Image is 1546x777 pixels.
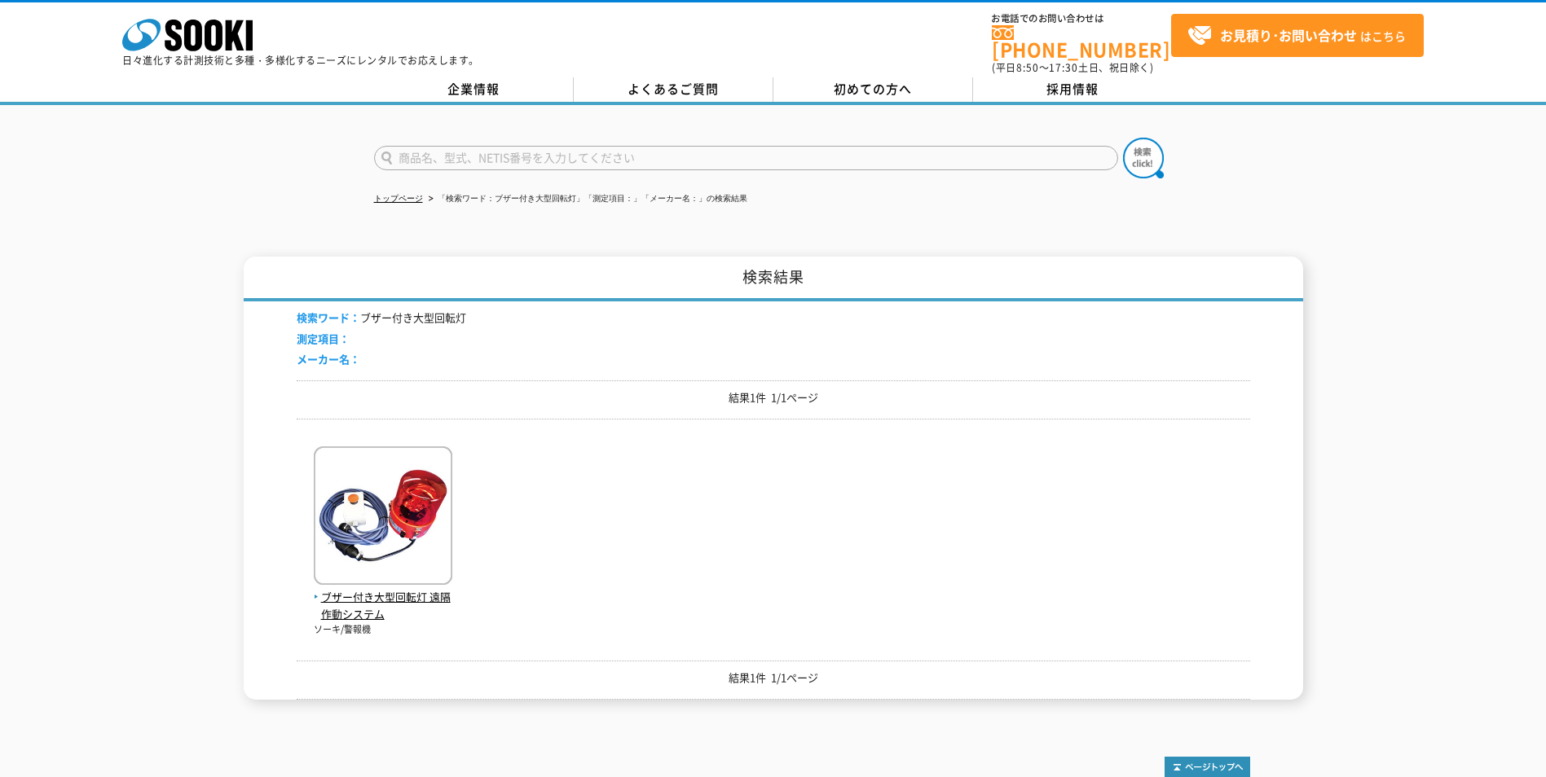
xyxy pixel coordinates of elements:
span: メーカー名： [297,351,360,367]
input: 商品名、型式、NETIS番号を入力してください [374,146,1118,170]
span: ブザー付き大型回転灯 遠隔作動システム [314,589,452,623]
span: 17:30 [1049,60,1078,75]
span: 8:50 [1016,60,1039,75]
a: ブザー付き大型回転灯 遠隔作動システム [314,572,452,622]
span: 測定項目： [297,331,350,346]
img: btn_search.png [1123,138,1164,178]
a: 企業情報 [374,77,574,102]
span: お電話でのお問い合わせは [992,14,1171,24]
p: 結果1件 1/1ページ [297,669,1250,687]
img: 遠隔作動システム [314,446,452,589]
span: 初めての方へ [834,80,912,98]
a: [PHONE_NUMBER] [992,25,1171,59]
p: 日々進化する計測技術と多種・多様化するニーズにレンタルでお応えします。 [122,55,479,65]
span: 検索ワード： [297,309,360,325]
a: よくあるご質問 [574,77,773,102]
p: ソーキ/警報機 [314,623,452,637]
a: 採用情報 [973,77,1173,102]
h1: 検索結果 [244,257,1303,301]
li: ブザー付き大型回転灯 [297,309,466,327]
a: お見積り･お問い合わせはこちら [1171,14,1424,57]
li: 「検索ワード：ブザー付き大型回転灯」「測定項目：」「メーカー名：」の検索結果 [425,191,747,208]
strong: お見積り･お問い合わせ [1220,25,1357,45]
a: 初めての方へ [773,77,973,102]
a: トップページ [374,194,423,203]
span: (平日 ～ 土日、祝日除く) [992,60,1153,75]
span: はこちら [1187,24,1406,48]
p: 結果1件 1/1ページ [297,389,1250,406]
